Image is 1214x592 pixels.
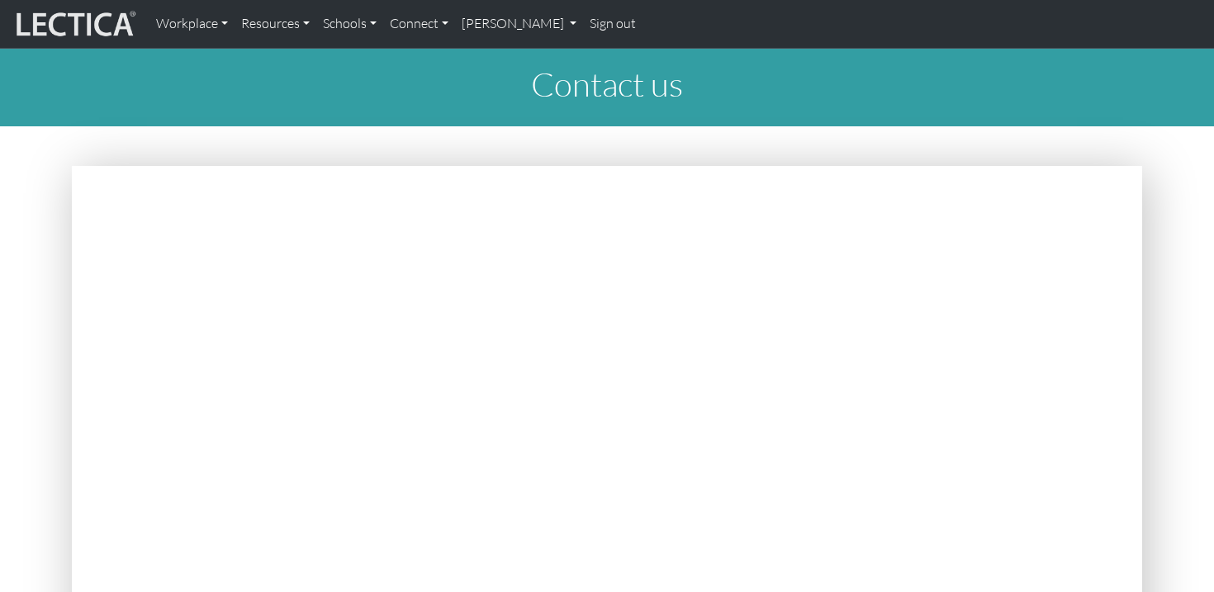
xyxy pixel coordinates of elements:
a: Connect [383,7,455,41]
a: [PERSON_NAME] [455,7,583,41]
a: Workplace [149,7,235,41]
a: Resources [235,7,316,41]
img: lecticalive [12,8,136,40]
h1: Contact us [72,64,1142,104]
a: Sign out [583,7,643,41]
a: Schools [316,7,383,41]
